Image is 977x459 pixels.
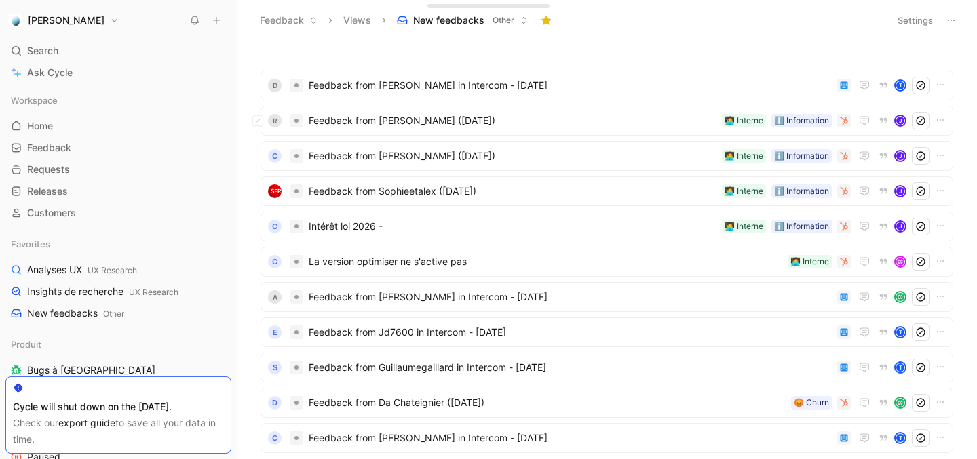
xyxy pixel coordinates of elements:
a: Ask Cycle [5,62,231,83]
a: CLa version optimiser ne s'active pas🧑‍💻 Interneavatar [261,247,953,277]
a: Customers [5,203,231,223]
div: R [268,114,282,127]
div: E [268,325,282,339]
span: La version optimiser ne s'active pas [309,254,782,270]
div: J [896,151,905,161]
a: EFeedback from Jd7600 in Intercom - [DATE]T [261,317,953,347]
h1: [PERSON_NAME] [28,14,104,26]
span: Feedback from Sophieetalex ([DATE]) [309,183,716,199]
span: Other [493,14,514,27]
span: Ask Cycle [27,64,73,81]
span: Feedback from Jd7600 in Intercom - [DATE] [309,324,832,340]
img: logo [268,184,282,198]
div: ℹ️ Information [774,220,829,233]
div: J [896,116,905,125]
span: Search [27,43,58,59]
button: Feedback [254,10,324,31]
img: avatar [896,398,905,407]
div: C [268,149,282,163]
div: 🧑‍💻 Interne [790,255,829,268]
a: Insights de rechercheUX Research [5,281,231,302]
a: CFeedback from [PERSON_NAME] ([DATE])ℹ️ Information🧑‍💻 InterneJ [261,141,953,171]
span: Feedback from Guillaumegaillard in Intercom - [DATE] [309,359,832,376]
span: Feedback from [PERSON_NAME] ([DATE]) [309,113,716,129]
a: Feedback [5,138,231,158]
div: T [896,363,905,372]
span: Feedback from [PERSON_NAME] in Intercom - [DATE] [309,289,832,305]
div: D [268,396,282,410]
span: New feedbacks [27,306,124,321]
a: New feedbacksOther [5,303,231,323]
span: Analyses UX [27,263,137,277]
a: Analyses UXUX Research [5,260,231,280]
div: ℹ️ Information [774,149,829,163]
a: CFeedback from [PERSON_NAME] in Intercom - [DATE]T [261,423,953,453]
span: Feedback [27,141,71,155]
span: Releases [27,184,68,198]
div: 😡 Churn [794,396,829,410]
span: Feedback from [PERSON_NAME] in Intercom - [DATE] [309,430,832,446]
a: logoFeedback from Sophieetalex ([DATE])ℹ️ Information🧑‍💻 InterneJ [261,176,953,206]
div: Search [5,41,231,61]
div: Cycle will shut down on the [DATE]. [13,399,224,415]
button: Views [337,10,377,31]
a: Home [5,116,231,136]
span: Insights de recherche [27,285,178,299]
a: Releases [5,181,231,201]
div: D [268,79,282,92]
a: CIntérêt loi 2026 -ℹ️ Information🧑‍💻 InterneJ [261,212,953,241]
div: 🧑‍💻 Interne [725,220,763,233]
div: T [896,327,905,337]
span: Feedback from [PERSON_NAME] ([DATE]) [309,148,716,164]
div: S [268,361,282,374]
button: New feedbacksOther [391,10,534,31]
a: DFeedback from [PERSON_NAME] in Intercom - [DATE]T [261,71,953,100]
span: Feedback from Da Chateignier ([DATE]) [309,395,786,411]
div: A [268,290,282,304]
a: DFeedback from Da Chateignier ([DATE])😡 Churnavatar [261,388,953,418]
img: avatar [896,257,905,266]
div: 🧑‍💻 Interne [725,114,763,127]
span: Intérêt loi 2026 - [309,218,716,235]
div: ℹ️ Information [774,114,829,127]
div: C [268,255,282,268]
button: Alvie[PERSON_NAME] [5,11,122,30]
span: Produit [11,338,41,351]
a: export guide [58,417,115,428]
span: Requests [27,163,70,176]
span: Other [103,308,124,319]
span: Customers [27,206,76,220]
div: ℹ️ Information [774,184,829,198]
div: Produit [5,334,231,355]
div: C [268,220,282,233]
span: Workspace [11,94,58,107]
span: New feedbacks [413,14,484,27]
a: RFeedback from [PERSON_NAME] ([DATE])ℹ️ Information🧑‍💻 InterneJ [261,106,953,136]
span: Home [27,119,53,133]
span: Bugs à [GEOGRAPHIC_DATA] [27,363,155,377]
div: T [896,81,905,90]
img: Alvie [9,14,22,27]
div: Workspace [5,90,231,111]
div: Check our to save all your data in time. [13,415,224,447]
a: Requests [5,159,231,180]
span: UX Research [129,287,178,297]
span: UX Research [88,265,137,275]
div: J [896,222,905,231]
span: Feedback from [PERSON_NAME] in Intercom - [DATE] [309,77,832,94]
div: J [896,186,905,196]
span: Favorites [11,237,50,251]
a: Bugs à [GEOGRAPHIC_DATA] [5,360,231,380]
div: T [896,433,905,443]
div: 🧑‍💻 Interne [725,149,763,163]
div: Favorites [5,234,231,254]
a: SFeedback from Guillaumegaillard in Intercom - [DATE]T [261,353,953,382]
div: C [268,431,282,445]
button: Settings [892,11,939,30]
img: avatar [896,292,905,302]
a: AFeedback from [PERSON_NAME] in Intercom - [DATE]avatar [261,282,953,312]
div: 🧑‍💻 Interne [725,184,763,198]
